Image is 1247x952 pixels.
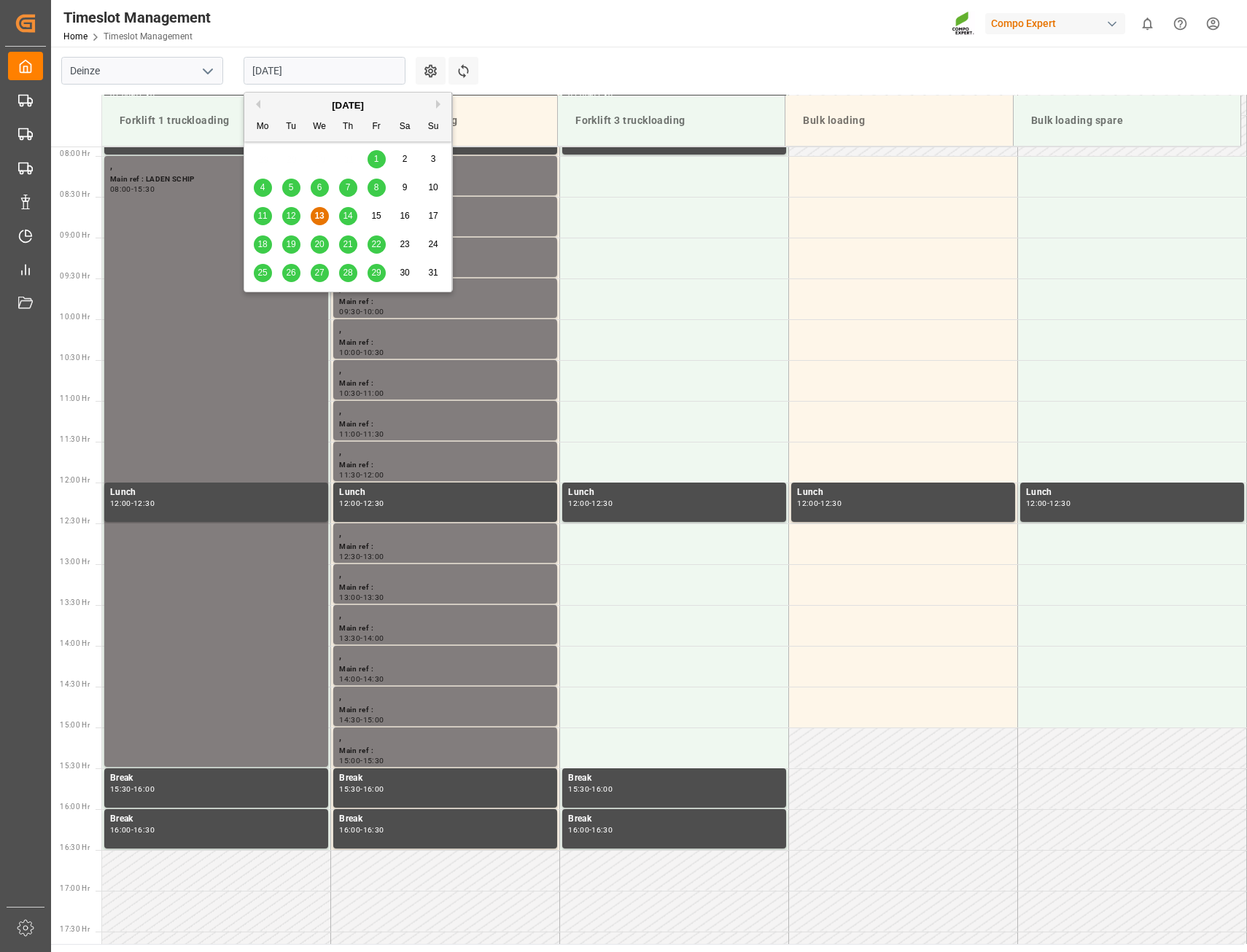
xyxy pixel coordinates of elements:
[363,757,384,764] div: 15:30
[1025,107,1229,134] div: Bulk loading spare
[339,553,360,560] div: 12:30
[363,500,384,507] div: 12:30
[60,435,90,443] span: 11:30 Hr
[568,485,780,500] div: Lunch
[60,639,90,647] span: 14:00 Hr
[396,235,414,254] div: Choose Saturday, August 23rd, 2025
[110,159,322,173] div: ,
[428,211,438,221] span: 17
[363,390,384,397] div: 11:00
[252,100,260,109] button: Previous Month
[360,676,362,682] div: -
[568,500,589,507] div: 12:00
[244,57,405,85] input: DD.MM.YYYY
[396,179,414,197] div: Choose Saturday, August 9th, 2025
[428,182,438,192] span: 10
[257,268,267,278] span: 25
[131,786,133,792] div: -
[589,786,591,792] div: -
[110,771,322,786] div: Break
[110,786,131,792] div: 15:30
[339,526,551,541] div: ,
[131,827,133,833] div: -
[1049,500,1071,507] div: 12:30
[61,57,223,85] input: Type to search/select
[368,264,386,282] div: Choose Friday, August 29th, 2025
[339,663,551,676] div: Main ref :
[339,827,360,833] div: 16:00
[1026,485,1238,500] div: Lunch
[363,594,384,601] div: 13:30
[339,485,551,500] div: Lunch
[339,582,551,594] div: Main ref :
[363,676,384,682] div: 14:30
[339,786,360,792] div: 15:30
[289,182,294,192] span: 5
[60,598,90,606] span: 13:30 Hr
[133,827,155,833] div: 16:30
[363,717,384,723] div: 15:00
[368,150,386,168] div: Choose Friday, August 1st, 2025
[63,31,88,42] a: Home
[133,500,155,507] div: 12:30
[282,235,300,254] div: Choose Tuesday, August 19th, 2025
[339,418,551,431] div: Main ref :
[363,827,384,833] div: 16:30
[311,235,329,254] div: Choose Wednesday, August 20th, 2025
[368,235,386,254] div: Choose Friday, August 22nd, 2025
[63,7,211,28] div: Timeslot Management
[286,239,295,249] span: 19
[431,154,436,164] span: 3
[591,786,613,792] div: 16:00
[339,472,360,478] div: 11:30
[339,235,357,254] div: Choose Thursday, August 21st, 2025
[339,337,551,349] div: Main ref :
[363,786,384,792] div: 16:00
[282,264,300,282] div: Choose Tuesday, August 26th, 2025
[60,925,90,933] span: 17:30 Hr
[360,349,362,356] div: -
[589,500,591,507] div: -
[339,390,360,397] div: 10:30
[339,179,357,197] div: Choose Thursday, August 7th, 2025
[311,179,329,197] div: Choose Wednesday, August 6th, 2025
[339,594,360,601] div: 13:00
[363,472,384,478] div: 12:00
[360,390,362,397] div: -
[339,730,551,745] div: ,
[60,721,90,729] span: 15:00 Hr
[311,118,329,136] div: We
[360,635,362,641] div: -
[339,649,551,663] div: ,
[396,207,414,225] div: Choose Saturday, August 16th, 2025
[131,186,133,192] div: -
[371,239,381,249] span: 22
[371,211,381,221] span: 15
[339,322,551,337] div: ,
[60,313,90,321] span: 10:00 Hr
[339,207,357,225] div: Choose Thursday, August 14th, 2025
[568,812,780,827] div: Break
[818,500,820,507] div: -
[339,771,551,786] div: Break
[400,268,409,278] span: 30
[424,207,443,225] div: Choose Sunday, August 17th, 2025
[339,608,551,623] div: ,
[1164,7,1197,40] button: Help Center
[286,211,295,221] span: 12
[363,553,384,560] div: 13:00
[60,272,90,280] span: 09:30 Hr
[314,268,324,278] span: 27
[314,211,324,221] span: 13
[424,264,443,282] div: Choose Sunday, August 31st, 2025
[282,118,300,136] div: Tu
[254,264,272,282] div: Choose Monday, August 25th, 2025
[591,827,613,833] div: 16:30
[363,431,384,437] div: 11:30
[60,354,90,362] span: 10:30 Hr
[339,500,360,507] div: 12:00
[60,843,90,851] span: 16:30 Hr
[60,517,90,525] span: 12:30 Hr
[339,459,551,472] div: Main ref :
[311,207,329,225] div: Choose Wednesday, August 13th, 2025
